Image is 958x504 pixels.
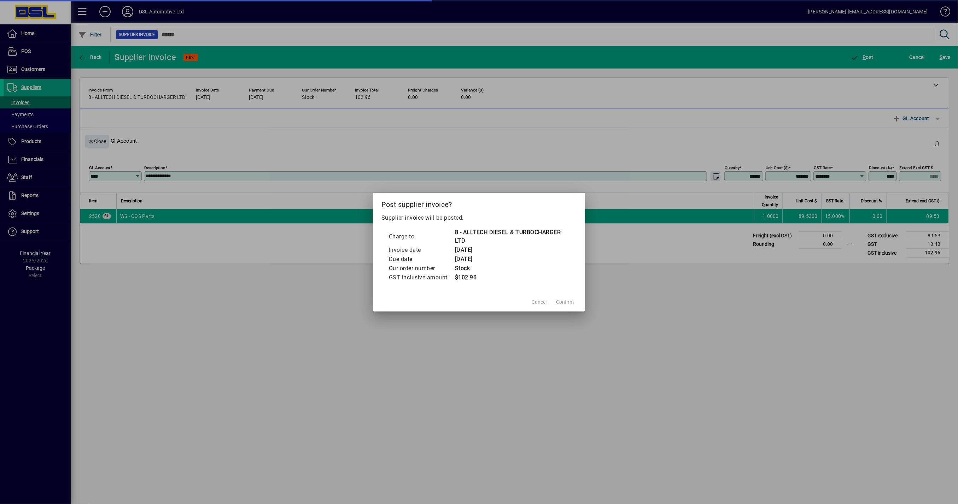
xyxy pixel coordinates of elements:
h2: Post supplier invoice? [373,193,585,213]
td: $102.96 [455,273,569,282]
td: [DATE] [455,255,569,264]
td: Invoice date [389,245,455,255]
p: Supplier invoice will be posted. [381,214,577,222]
td: Our order number [389,264,455,273]
td: Stock [455,264,569,273]
td: GST inclusive amount [389,273,455,282]
td: Charge to [389,228,455,245]
td: Due date [389,255,455,264]
td: [DATE] [455,245,569,255]
td: 8 - ALLTECH DIESEL & TURBOCHARGER LTD [455,228,569,245]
